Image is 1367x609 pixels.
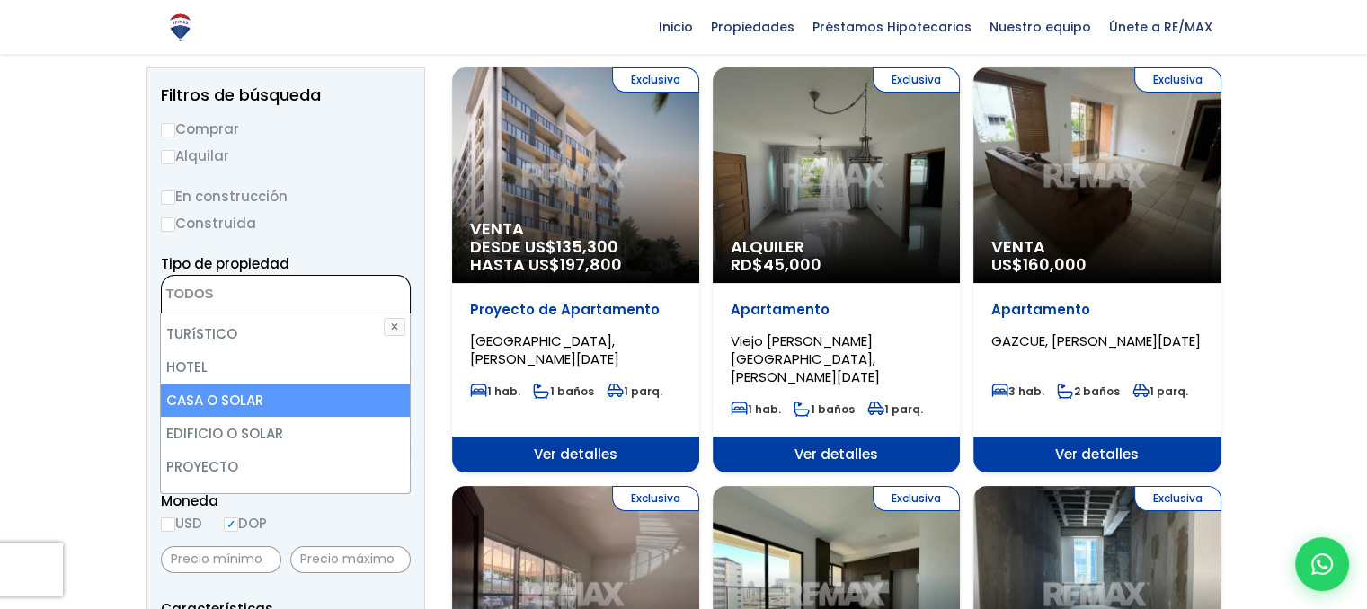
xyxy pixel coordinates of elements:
[161,185,411,207] label: En construcción
[161,118,411,140] label: Comprar
[470,384,520,399] span: 1 hab.
[650,13,702,40] span: Inicio
[452,437,699,472] span: Ver detalles
[161,512,202,534] label: USD
[162,276,336,314] textarea: Search
[731,402,781,417] span: 1 hab.
[533,384,594,399] span: 1 baños
[1134,67,1221,93] span: Exclusiva
[161,417,409,450] li: EDIFICIO O SOLAR
[161,86,411,104] h2: Filtros de búsqueda
[981,13,1100,40] span: Nuestro equipo
[470,331,619,368] span: [GEOGRAPHIC_DATA], [PERSON_NAME][DATE]
[612,67,699,93] span: Exclusiva
[1134,486,1221,511] span: Exclusiva
[161,254,289,273] span: Tipo de propiedad
[991,238,1203,256] span: Venta
[161,483,409,516] li: PENTHOUSE
[991,331,1201,350] span: GAZCUE, [PERSON_NAME][DATE]
[612,486,699,511] span: Exclusiva
[224,517,238,532] input: DOP
[991,253,1087,276] span: US$
[161,145,411,167] label: Alquilar
[731,253,821,276] span: RD$
[803,13,981,40] span: Préstamos Hipotecarios
[161,384,409,417] li: CASA O SOLAR
[731,301,942,319] p: Apartamento
[873,67,960,93] span: Exclusiva
[991,384,1044,399] span: 3 hab.
[470,220,681,238] span: Venta
[1023,253,1087,276] span: 160,000
[161,490,411,512] span: Moneda
[607,384,662,399] span: 1 parq.
[973,67,1221,472] a: Exclusiva Venta US$160,000 Apartamento GAZCUE, [PERSON_NAME][DATE] 3 hab. 2 baños 1 parq. Ver det...
[452,67,699,472] a: Exclusiva Venta DESDE US$135,300 HASTA US$197,800 Proyecto de Apartamento [GEOGRAPHIC_DATA], [PER...
[161,350,409,384] li: HOTEL
[161,517,175,532] input: USD
[224,512,267,534] label: DOP
[1057,384,1120,399] span: 2 baños
[161,317,409,350] li: TURíSTICO
[731,331,880,386] span: Viejo [PERSON_NAME][GEOGRAPHIC_DATA], [PERSON_NAME][DATE]
[731,238,942,256] span: Alquiler
[161,546,281,573] input: Precio mínimo
[164,12,196,43] img: Logo de REMAX
[161,450,409,483] li: PROYECTO
[161,123,175,137] input: Comprar
[794,402,855,417] span: 1 baños
[470,256,681,274] span: HASTA US$
[702,13,803,40] span: Propiedades
[991,301,1203,319] p: Apartamento
[713,67,960,472] a: Exclusiva Alquiler RD$45,000 Apartamento Viejo [PERSON_NAME][GEOGRAPHIC_DATA], [PERSON_NAME][DATE...
[470,238,681,274] span: DESDE US$
[161,217,175,232] input: Construida
[1132,384,1188,399] span: 1 parq.
[1100,13,1221,40] span: Únete a RE/MAX
[290,546,411,573] input: Precio máximo
[973,437,1221,472] span: Ver detalles
[470,301,681,319] p: Proyecto de Apartamento
[873,486,960,511] span: Exclusiva
[161,212,411,234] label: Construida
[713,437,960,472] span: Ver detalles
[763,253,821,276] span: 45,000
[556,235,618,258] span: 135,300
[560,253,622,276] span: 197,800
[161,150,175,164] input: Alquilar
[161,190,175,205] input: En construcción
[867,402,923,417] span: 1 parq.
[384,318,405,336] button: ✕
